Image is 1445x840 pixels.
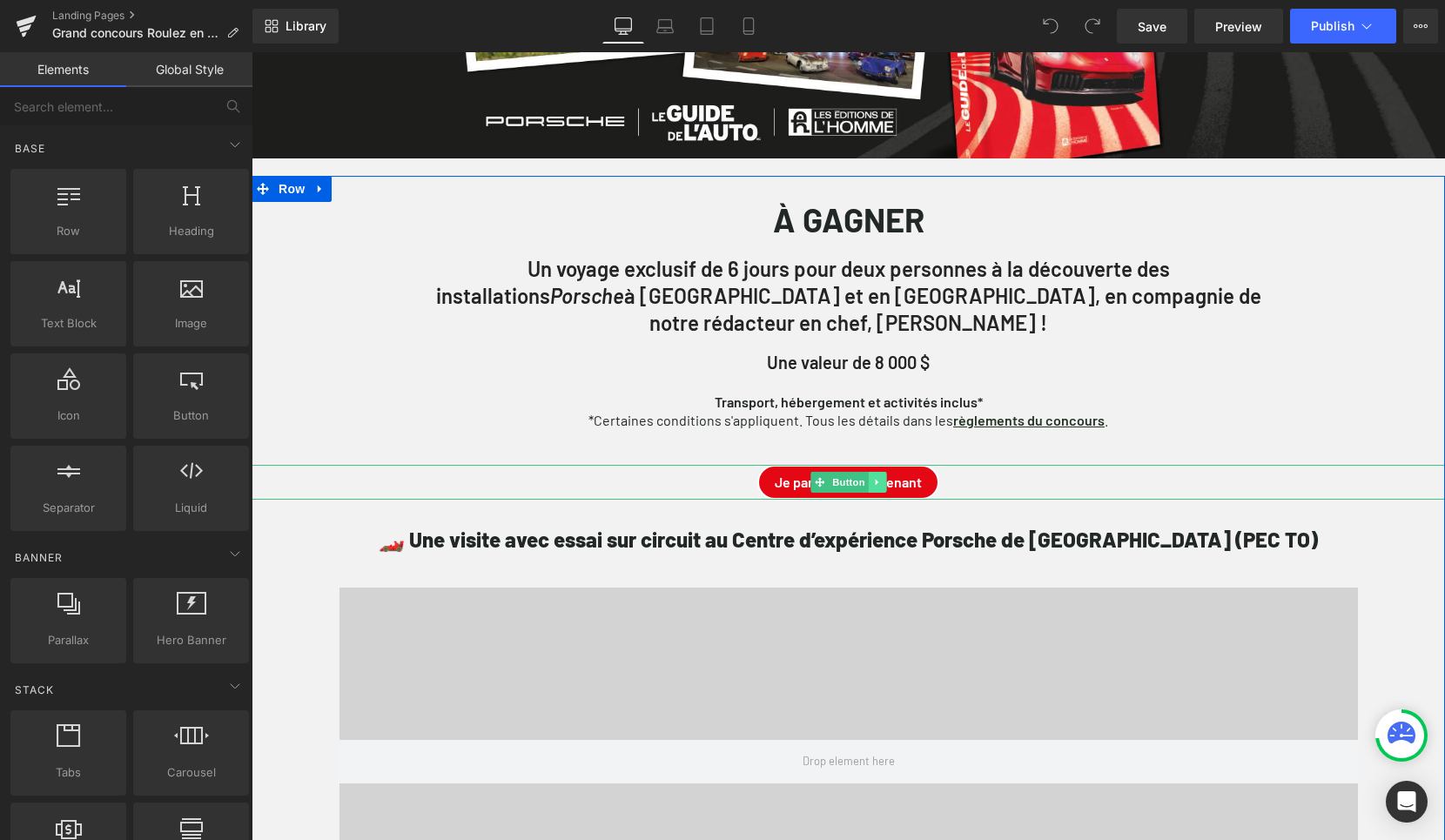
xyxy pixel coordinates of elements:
[175,150,1019,185] h1: À GAGNER
[16,499,121,517] span: Separator
[1290,9,1396,44] button: Publish
[286,18,326,34] span: Library
[602,9,644,44] a: Desktop
[126,52,252,87] a: Global Style
[16,407,121,425] span: Icon
[686,9,728,44] a: Tablet
[1311,19,1354,33] span: Publish
[16,763,121,782] span: Tabs
[138,763,244,782] span: Carousel
[138,499,244,517] span: Liquid
[16,314,121,333] span: Text Block
[138,631,244,649] span: Hero Banner
[16,222,121,240] span: Row
[13,549,64,566] span: Banner
[138,407,244,425] span: Button
[52,9,252,23] a: Landing Pages
[616,420,635,440] a: Expand / Collapse
[728,9,770,44] a: Mobile
[185,204,1010,283] span: Un voyage exclusif de 6 jours pour deux personnes à la découverte des installations à [GEOGRAPHIC...
[52,26,219,40] span: Grand concours Roulez en Porsche
[138,314,244,333] span: Image
[57,124,80,150] a: Expand / Collapse
[88,474,1106,501] h2: 🏎️ Une visite avec essai sur circuit au Centre d’expérience Porsche de [GEOGRAPHIC_DATA] (PEC TO)
[1033,9,1068,44] button: Undo
[702,360,853,376] a: règlements du concours
[13,682,56,698] span: Stack
[1403,9,1438,44] button: More
[1215,17,1262,36] span: Preview
[515,299,678,320] span: Une valeur de 8 000 $
[299,231,373,256] span: Porsche
[523,423,670,437] span: Je participe maintenant
[577,420,617,440] span: Button
[506,413,688,447] a: Je participe maintenant
[1386,781,1428,823] div: Open Intercom Messenger
[644,9,686,44] a: Laptop
[1194,9,1283,44] a: Preview
[1133,661,1158,685] a: Faites défiler vers le haut de la page
[1075,9,1110,44] button: Redo
[138,222,244,240] span: Heading
[175,359,1019,378] p: *Certaines conditions s'appliquent. Tous les détails dans les .
[13,140,47,157] span: Base
[23,124,57,150] span: Row
[252,9,339,44] a: New Library
[463,341,731,358] strong: Transport, hébergement et activités inclus*
[16,631,121,649] span: Parallax
[1138,17,1166,36] span: Save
